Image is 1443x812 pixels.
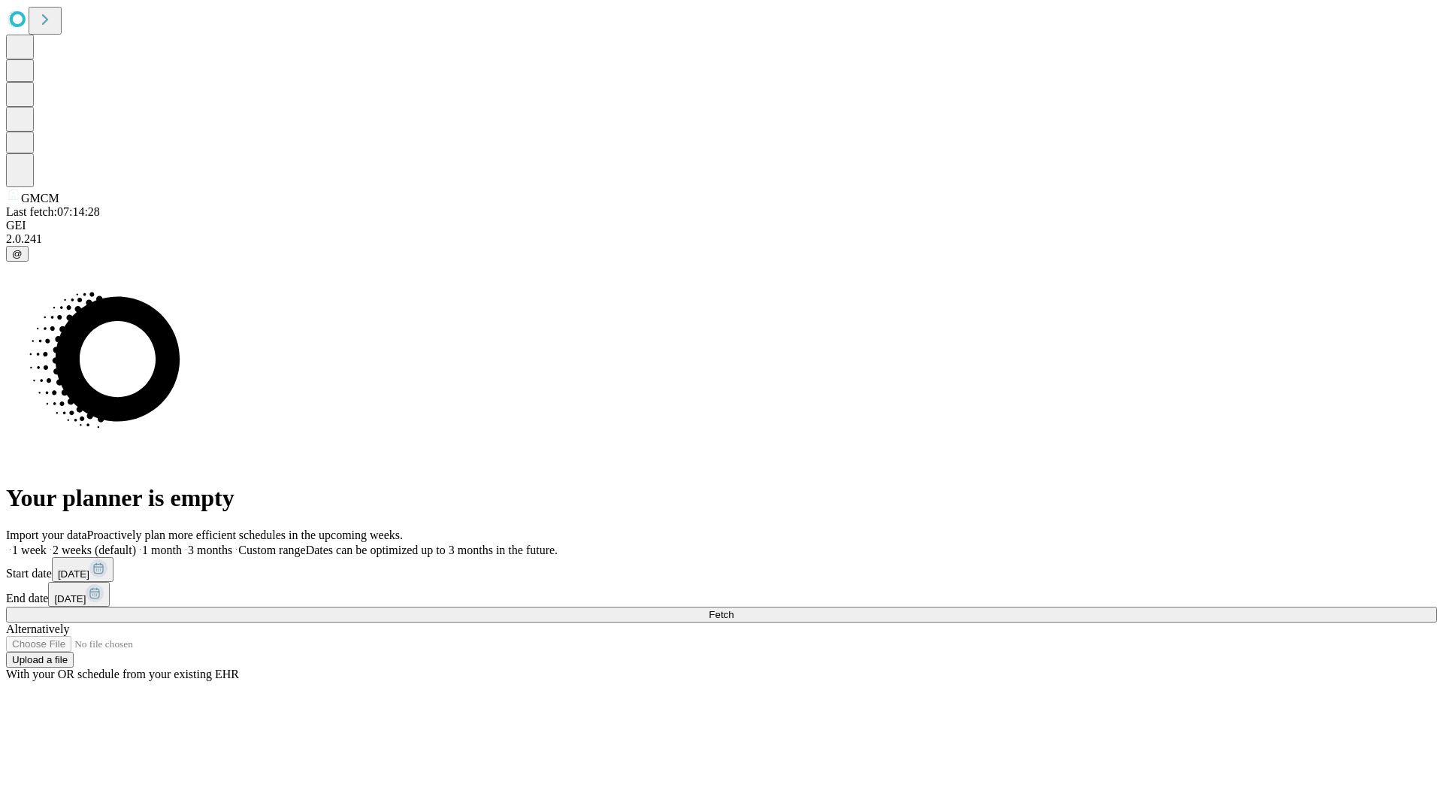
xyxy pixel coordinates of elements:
[306,544,558,556] span: Dates can be optimized up to 3 months in the future.
[6,652,74,668] button: Upload a file
[188,544,232,556] span: 3 months
[6,557,1437,582] div: Start date
[87,529,403,541] span: Proactively plan more efficient schedules in the upcoming weeks.
[709,609,734,620] span: Fetch
[48,582,110,607] button: [DATE]
[54,593,86,604] span: [DATE]
[238,544,305,556] span: Custom range
[58,568,89,580] span: [DATE]
[6,484,1437,512] h1: Your planner is empty
[12,248,23,259] span: @
[6,607,1437,623] button: Fetch
[12,544,47,556] span: 1 week
[6,529,87,541] span: Import your data
[142,544,182,556] span: 1 month
[6,623,69,635] span: Alternatively
[6,219,1437,232] div: GEI
[53,544,136,556] span: 2 weeks (default)
[6,582,1437,607] div: End date
[52,557,113,582] button: [DATE]
[6,246,29,262] button: @
[6,232,1437,246] div: 2.0.241
[21,192,59,205] span: GMCM
[6,668,239,680] span: With your OR schedule from your existing EHR
[6,205,100,218] span: Last fetch: 07:14:28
